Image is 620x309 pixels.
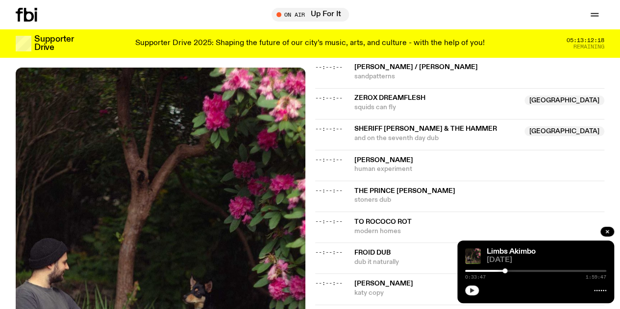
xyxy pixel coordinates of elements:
[354,72,605,81] span: sandpatterns
[567,38,604,43] span: 05:13:12:18
[573,44,604,49] span: Remaining
[315,279,343,287] span: --:--:--
[315,94,343,102] span: --:--:--
[465,248,481,264] img: Jackson sits at an outdoor table, legs crossed and gazing at a black and brown dog also sitting a...
[354,103,519,112] span: squids can fly
[272,8,349,22] button: On AirUp For It
[315,63,343,71] span: --:--:--
[354,227,605,236] span: modern homes
[354,95,425,101] span: Zerox Dreamflesh
[354,165,605,174] span: human experiment
[354,218,412,225] span: to rococo rot
[34,35,74,52] h3: Supporter Drive
[354,249,391,256] span: Froid Dub
[354,188,455,194] span: the prince [PERSON_NAME]
[524,126,604,136] span: [GEOGRAPHIC_DATA]
[524,95,604,105] span: [GEOGRAPHIC_DATA]
[354,125,497,132] span: Sheriff [PERSON_NAME] & The Hammer
[315,248,343,256] span: --:--:--
[354,258,605,267] span: dub it naturally
[586,275,606,280] span: 1:59:47
[354,64,478,71] span: [PERSON_NAME] / [PERSON_NAME]
[465,275,486,280] span: 0:33:47
[315,156,343,164] span: --:--:--
[354,288,605,298] span: katy copy
[315,125,343,133] span: --:--:--
[487,257,606,264] span: [DATE]
[354,157,413,164] span: [PERSON_NAME]
[315,217,343,225] span: --:--:--
[487,248,536,256] a: Limbs Akimbo
[315,187,343,194] span: --:--:--
[135,39,485,48] p: Supporter Drive 2025: Shaping the future of our city’s music, arts, and culture - with the help o...
[354,134,519,143] span: and on the seventh day dub
[354,280,413,287] span: [PERSON_NAME]
[354,195,605,205] span: stoners dub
